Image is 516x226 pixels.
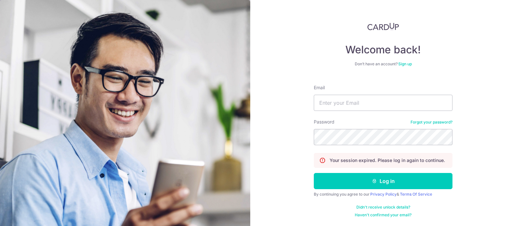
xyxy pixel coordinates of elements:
[314,192,452,197] div: By continuing you agree to our &
[370,192,397,197] a: Privacy Policy
[314,173,452,189] button: Log in
[411,120,452,125] a: Forgot your password?
[356,205,410,210] a: Didn't receive unlock details?
[314,119,334,125] label: Password
[355,212,412,218] a: Haven't confirmed your email?
[367,23,399,30] img: CardUp Logo
[314,95,452,111] input: Enter your Email
[400,192,432,197] a: Terms Of Service
[314,84,325,91] label: Email
[314,43,452,56] h4: Welcome back!
[314,61,452,67] div: Don’t have an account?
[330,157,445,164] p: Your session expired. Please log in again to continue.
[398,61,412,66] a: Sign up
